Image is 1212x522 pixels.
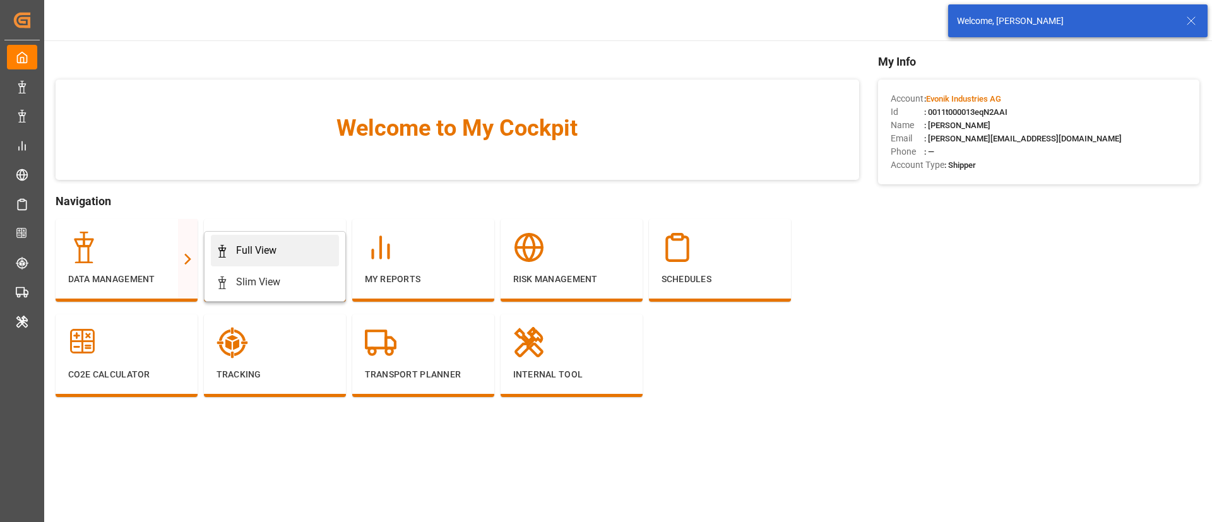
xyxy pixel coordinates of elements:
[891,158,944,172] span: Account Type
[924,107,1007,117] span: : 0011t000013eqN2AAI
[924,134,1122,143] span: : [PERSON_NAME][EMAIL_ADDRESS][DOMAIN_NAME]
[211,266,339,298] a: Slim View
[217,368,333,381] p: Tracking
[957,15,1174,28] div: Welcome, [PERSON_NAME]
[68,368,185,381] p: CO2e Calculator
[878,53,1199,70] span: My Info
[211,235,339,266] a: Full View
[944,160,976,170] span: : Shipper
[236,275,280,290] div: Slim View
[891,119,924,132] span: Name
[68,273,185,286] p: Data Management
[236,243,276,258] div: Full View
[924,147,934,157] span: : —
[56,193,859,210] span: Navigation
[891,145,924,158] span: Phone
[81,111,834,145] span: Welcome to My Cockpit
[513,368,630,381] p: Internal Tool
[513,273,630,286] p: Risk Management
[926,94,1001,104] span: Evonik Industries AG
[924,121,990,130] span: : [PERSON_NAME]
[365,273,482,286] p: My Reports
[891,105,924,119] span: Id
[365,368,482,381] p: Transport Planner
[662,273,778,286] p: Schedules
[891,92,924,105] span: Account
[891,132,924,145] span: Email
[924,94,1001,104] span: :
